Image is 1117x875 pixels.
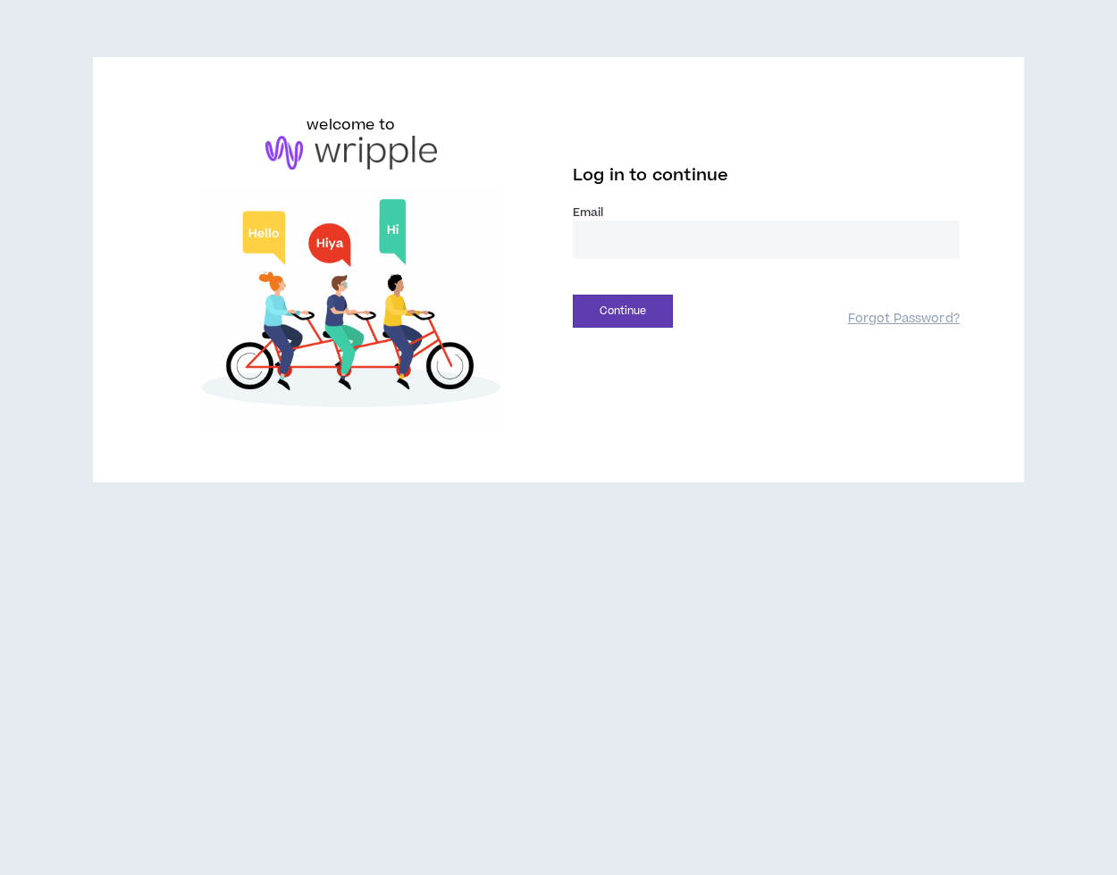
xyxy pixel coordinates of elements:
[573,204,960,221] label: Email
[265,136,437,170] img: logo-brand.png
[573,295,673,328] button: Continue
[157,187,544,426] img: Welcome to Wripple
[573,164,728,187] span: Log in to continue
[848,311,960,328] a: Forgot Password?
[307,114,395,136] h6: welcome to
